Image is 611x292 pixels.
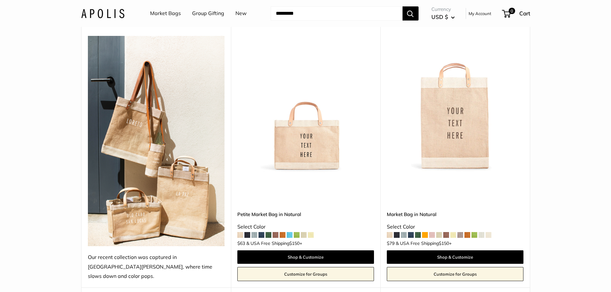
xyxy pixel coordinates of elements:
[289,240,300,246] span: $150
[396,241,452,246] span: & USA Free Shipping +
[508,8,515,14] span: 0
[237,267,374,281] a: Customize for Groups
[237,250,374,264] a: Shop & Customize
[431,13,448,20] span: USD $
[88,253,225,281] div: Our recent collection was captured in [GEOGRAPHIC_DATA][PERSON_NAME], where time slows down and c...
[387,250,523,264] a: Shop & Customize
[439,240,449,246] span: $150
[387,211,523,218] a: Market Bag in Natural
[271,6,403,21] input: Search...
[387,36,523,172] img: Market Bag in Natural
[387,240,395,246] span: $79
[235,9,247,18] a: New
[387,267,523,281] a: Customize for Groups
[81,9,124,18] img: Apolis
[403,6,419,21] button: Search
[246,241,302,246] span: & USA Free Shipping +
[237,222,374,232] div: Select Color
[469,10,491,17] a: My Account
[431,12,455,22] button: USD $
[192,9,224,18] a: Group Gifting
[519,10,530,17] span: Cart
[387,222,523,232] div: Select Color
[150,9,181,18] a: Market Bags
[237,36,374,172] a: Petite Market Bag in Naturaldescription_Effortless style that elevates every moment
[237,240,245,246] span: $63
[387,36,523,172] a: Market Bag in NaturalMarket Bag in Natural
[503,8,530,19] a: 0 Cart
[88,36,225,246] img: Our recent collection was captured in Todos Santos, where time slows down and color pops.
[237,36,374,172] img: Petite Market Bag in Natural
[431,5,455,14] span: Currency
[237,211,374,218] a: Petite Market Bag in Natural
